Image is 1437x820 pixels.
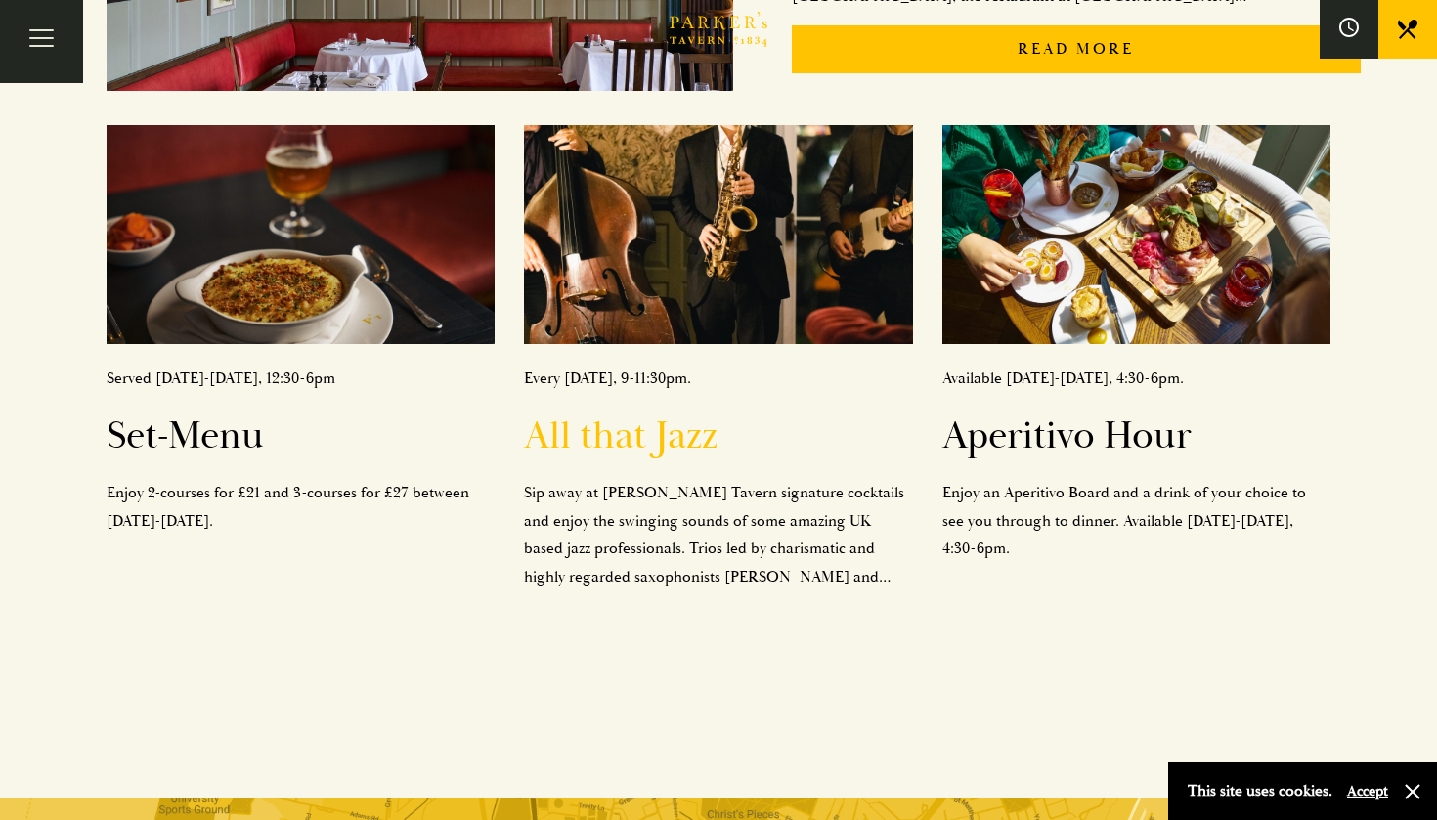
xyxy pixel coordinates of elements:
[107,365,496,393] p: Served [DATE]-[DATE], 12:30-6pm
[1403,782,1422,801] button: Close and accept
[942,412,1331,459] h2: Aperitivo Hour
[1188,777,1332,805] p: This site uses cookies.
[107,125,496,535] a: Served [DATE]-[DATE], 12:30-6pmSet-MenuEnjoy 2-courses for £21 and 3-courses for £27 between [DAT...
[524,479,913,591] p: Sip away at [PERSON_NAME] Tavern signature cocktails and enjoy the swinging sounds of some amazin...
[942,479,1331,563] p: Enjoy an Aperitivo Board and a drink of your choice to see you through to dinner. Available [DATE...
[1347,782,1388,800] button: Accept
[942,125,1331,563] a: Available [DATE]-[DATE], 4:30-6pm.Aperitivo HourEnjoy an Aperitivo Board and a drink of your choi...
[107,412,496,459] h2: Set-Menu
[107,479,496,536] p: Enjoy 2-courses for £21 and 3-courses for £27 between [DATE]-[DATE].
[792,25,1361,73] p: Read More
[524,125,913,591] a: Every [DATE], 9-11:30pm.All that JazzSip away at [PERSON_NAME] Tavern signature cocktails and enj...
[524,412,913,459] h2: All that Jazz
[942,365,1331,393] p: Available [DATE]-[DATE], 4:30-6pm.
[524,365,913,393] p: Every [DATE], 9-11:30pm.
